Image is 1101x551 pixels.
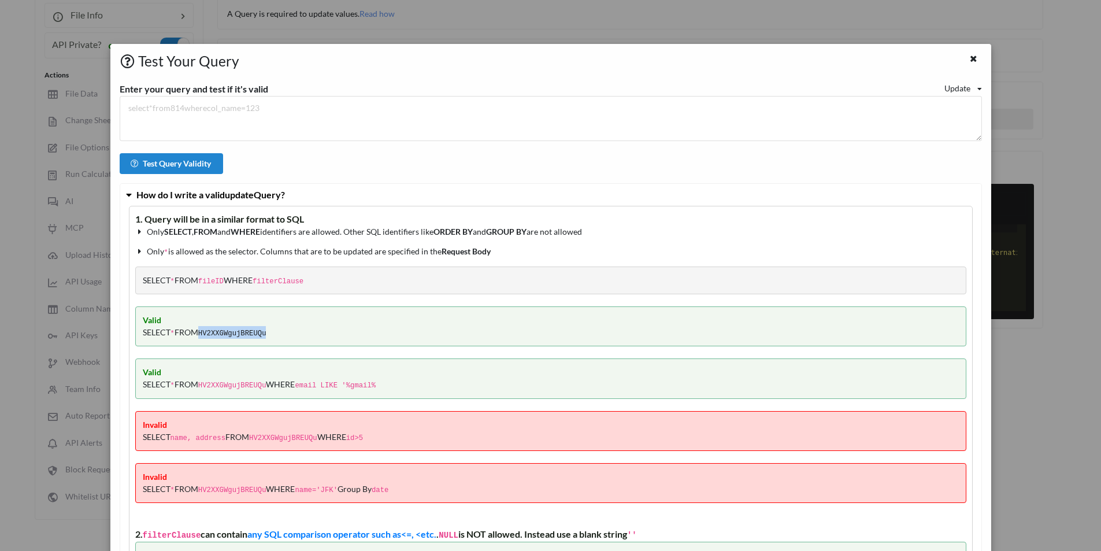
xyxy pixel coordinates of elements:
button: Test Query Validity [120,153,224,174]
code: '' [627,531,637,540]
a: any SQL comparison operator such as<=, <etc. [247,528,436,539]
code: date [372,486,388,494]
span: SELECT FROM WHERE [143,275,304,285]
code: name, address [170,434,226,442]
code: name='JFK' [295,486,338,494]
b: SELECT [164,227,192,236]
code: email LIKE '%gmail% [295,382,376,390]
b: Invalid [143,471,959,483]
b: Invalid [143,419,959,431]
b: Valid [143,314,959,326]
b: GROUP BY [486,227,527,236]
p: Only is allowed as the selector. Columns that are to be updated are specified in the [135,246,966,258]
span: How do I write a valid update Query? [136,189,285,200]
code: filterClause [253,278,303,286]
code: fileID [198,278,224,286]
div: Enter your query and test if it's valid [120,82,268,96]
div: Update [944,82,970,94]
code: NULL [439,531,458,540]
span: SELECT FROM WHERE [143,379,376,389]
span: SELECT FROM [143,327,266,337]
button: How do I write a validupdateQuery? [120,184,981,206]
b: Valid [143,366,959,378]
b: Request Body [442,246,491,256]
code: filterClause [143,531,201,540]
h3: Test Your Query [120,53,909,69]
code: id>5 [346,434,363,442]
code: HV2XXGWgujBREUQu [198,382,266,390]
b: ORDER BY [433,227,473,236]
span: SELECT FROM WHERE Group By [143,484,389,494]
b: FROM [194,227,217,236]
div: 1. Query will be in a similar format to SQL [135,212,966,226]
p: Only , and identifiers are allowed. Other SQL identifiers like and are not allowed [135,226,966,238]
code: HV2XXGWgujBREUQu [198,486,266,494]
code: HV2XXGWgujBREUQu [249,434,317,442]
div: 2. can contain . is NOT allowed. Instead use a blank string [135,527,966,542]
code: HV2XXGWgujBREUQu [198,330,266,338]
b: WHERE [231,227,260,236]
span: SELECT FROM WHERE [143,432,364,442]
